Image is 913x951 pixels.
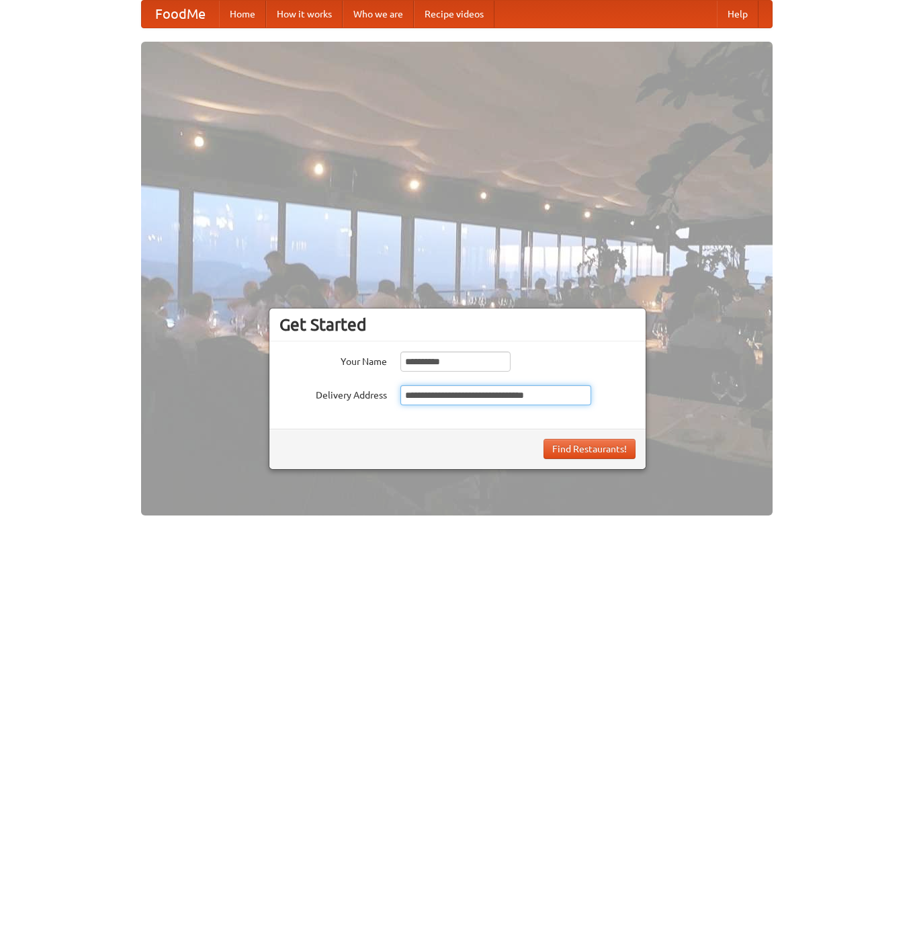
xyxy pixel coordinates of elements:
a: Recipe videos [414,1,494,28]
a: Home [219,1,266,28]
h3: Get Started [279,315,636,335]
a: Help [717,1,758,28]
a: How it works [266,1,343,28]
a: FoodMe [142,1,219,28]
label: Your Name [279,352,387,368]
a: Who we are [343,1,414,28]
button: Find Restaurants! [544,439,636,459]
label: Delivery Address [279,385,387,402]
